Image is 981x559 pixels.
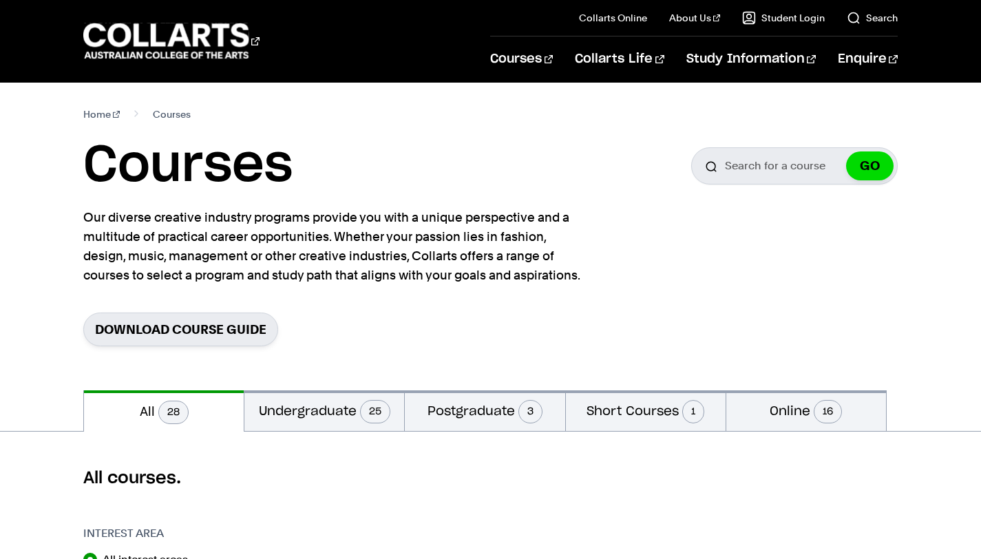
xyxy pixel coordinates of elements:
input: Search for a course [691,147,898,184]
h1: Courses [83,135,293,197]
p: Our diverse creative industry programs provide you with a unique perspective and a multitude of p... [83,208,586,285]
a: Search [847,11,898,25]
button: GO [846,151,894,180]
h2: All courses. [83,467,898,489]
a: Collarts Life [575,36,664,82]
a: Courses [490,36,553,82]
span: 16 [814,400,842,423]
span: 28 [158,401,189,424]
span: 25 [360,400,390,423]
a: Student Login [742,11,825,25]
div: Go to homepage [83,21,260,61]
span: Courses [153,105,191,124]
a: Study Information [686,36,816,82]
button: Online16 [726,390,886,431]
a: Download Course Guide [83,313,278,346]
a: Home [83,105,120,124]
a: Collarts Online [579,11,647,25]
a: About Us [669,11,720,25]
span: 3 [518,400,542,423]
button: Undergraduate25 [244,390,404,431]
button: All28 [84,390,244,432]
a: Enquire [838,36,898,82]
h3: Interest Area [83,525,248,542]
button: Postgraduate3 [405,390,565,431]
span: 1 [682,400,704,423]
button: Short Courses1 [566,390,726,431]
